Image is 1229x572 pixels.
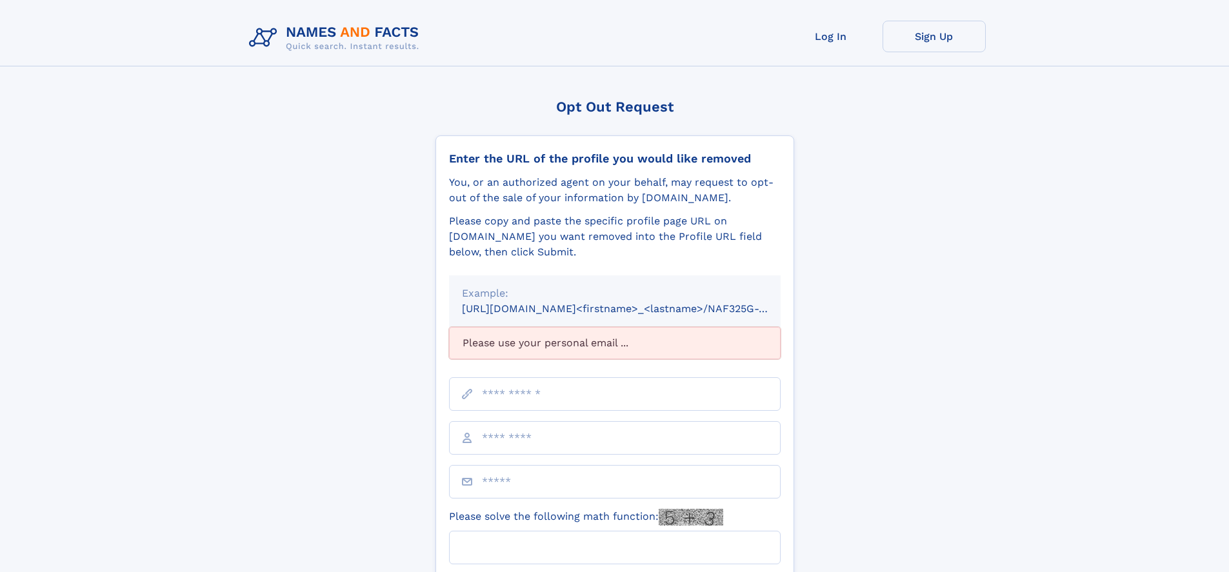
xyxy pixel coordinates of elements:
div: Enter the URL of the profile you would like removed [449,152,781,166]
div: Please copy and paste the specific profile page URL on [DOMAIN_NAME] you want removed into the Pr... [449,213,781,260]
img: Logo Names and Facts [244,21,430,55]
a: Log In [779,21,883,52]
div: Example: [462,286,768,301]
div: Please use your personal email ... [449,327,781,359]
label: Please solve the following math function: [449,509,723,526]
div: Opt Out Request [435,99,794,115]
a: Sign Up [883,21,986,52]
div: You, or an authorized agent on your behalf, may request to opt-out of the sale of your informatio... [449,175,781,206]
small: [URL][DOMAIN_NAME]<firstname>_<lastname>/NAF325G-xxxxxxxx [462,302,805,315]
